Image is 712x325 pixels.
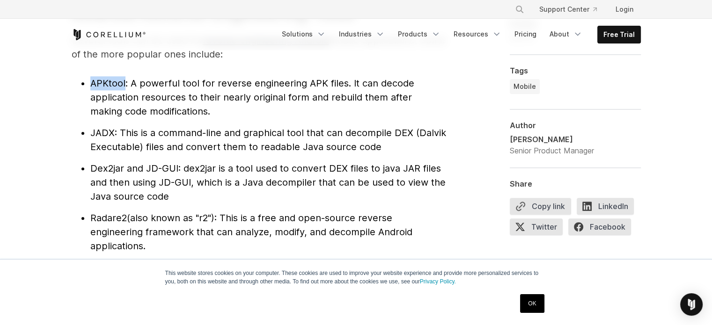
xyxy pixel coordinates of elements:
div: Open Intercom Messenger [680,293,703,316]
span: : dex2jar is a tool used to convert DEX files to java JAR files and then using JD-GUI, which is a... [90,163,446,202]
span: Twitter [510,218,563,235]
span: APKtool [90,78,125,89]
div: Navigation Menu [276,26,641,43]
a: Solutions [276,26,331,43]
a: Support Center [532,1,604,18]
span: : A powerful tool for reverse engineering APK files. It can decode application resources to their... [90,78,414,117]
span: Radare2 [90,212,127,224]
button: Search [511,1,528,18]
div: Senior Product Manager [510,145,594,156]
button: Copy link [510,198,571,215]
a: Resources [448,26,507,43]
a: Login [608,1,641,18]
div: Share [510,179,641,188]
a: Products [392,26,446,43]
a: Facebook [568,218,637,239]
span: Dex2jar and JD-GUI [90,163,178,174]
a: OK [520,294,544,313]
span: Mobile [514,82,536,91]
div: Author [510,121,641,130]
span: JADX [90,127,115,138]
a: Industries [333,26,390,43]
a: Mobile [510,79,540,94]
div: Tags [510,66,641,75]
a: About [544,26,588,43]
a: Twitter [510,218,568,239]
span: LinkedIn [577,198,634,215]
div: [PERSON_NAME] [510,134,594,145]
span: (also known as "r2"): This is a free and open-source reverse engineering framework that can analy... [90,212,412,252]
div: Navigation Menu [504,1,641,18]
a: Pricing [509,26,542,43]
a: Free Trial [598,26,640,43]
a: Corellium Home [72,29,146,40]
span: : This is a command-line and graphical tool that can decompile DEX (Dalvik Executable) files and ... [90,127,446,152]
a: LinkedIn [577,198,639,218]
a: Privacy Policy. [420,278,456,285]
p: This website stores cookies on your computer. These cookies are used to improve your website expe... [165,269,547,286]
span: Facebook [568,218,631,235]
